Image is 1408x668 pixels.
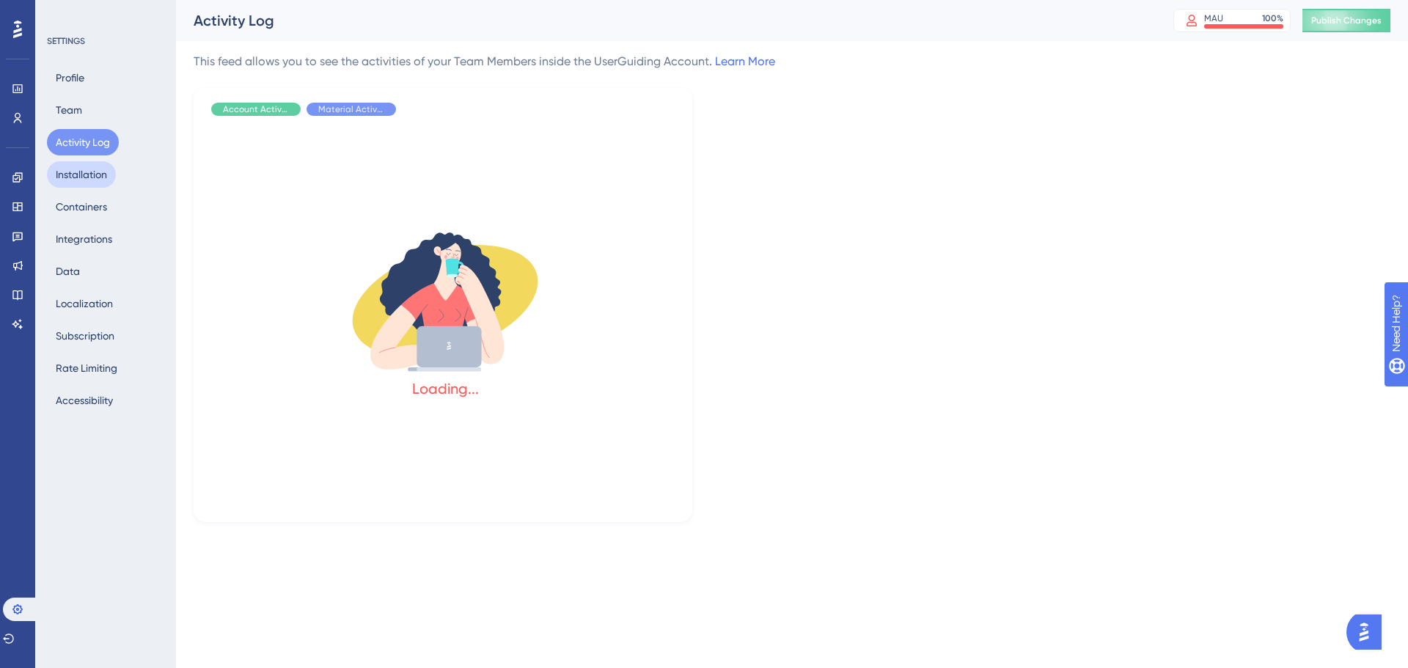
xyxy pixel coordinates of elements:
[1346,610,1390,654] iframe: UserGuiding AI Assistant Launcher
[715,54,775,68] a: Learn More
[47,226,121,252] button: Integrations
[47,35,166,47] div: SETTINGS
[47,65,93,91] button: Profile
[47,161,116,188] button: Installation
[1204,12,1223,24] div: MAU
[412,378,479,399] div: Loading...
[194,53,775,70] div: This feed allows you to see the activities of your Team Members inside the UserGuiding Account.
[47,129,119,155] button: Activity Log
[47,355,126,381] button: Rate Limiting
[47,387,122,414] button: Accessibility
[194,10,1137,31] div: Activity Log
[47,258,89,285] button: Data
[47,323,123,349] button: Subscription
[1311,15,1382,26] span: Publish Changes
[47,194,116,220] button: Containers
[318,103,384,115] span: Material Activity
[47,290,122,317] button: Localization
[223,103,289,115] span: Account Activity
[1302,9,1390,32] button: Publish Changes
[47,97,91,123] button: Team
[34,4,92,21] span: Need Help?
[1262,12,1283,24] div: 100 %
